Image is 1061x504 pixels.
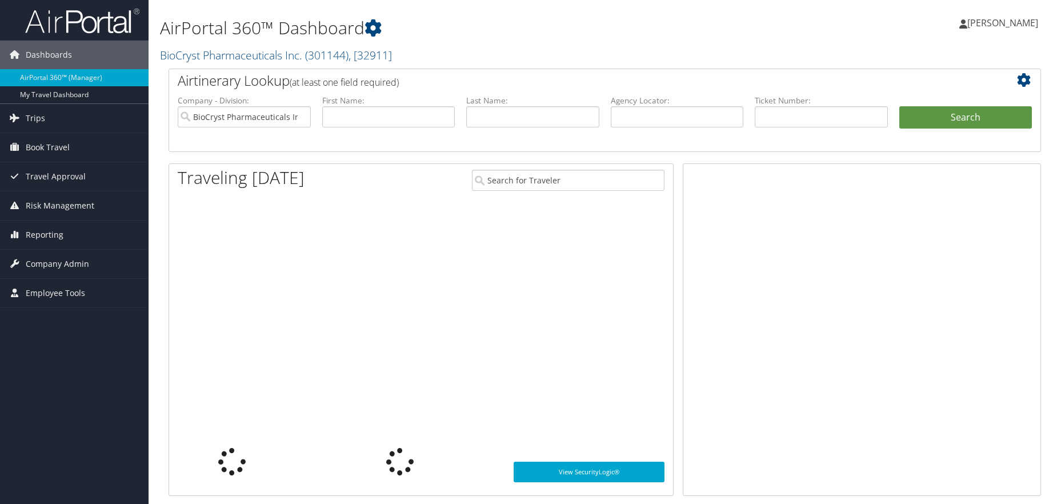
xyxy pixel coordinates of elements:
label: First Name: [322,95,455,106]
h1: Traveling [DATE] [178,166,305,190]
span: Book Travel [26,133,70,162]
button: Search [899,106,1032,129]
a: BioCryst Pharmaceuticals Inc. [160,47,392,63]
a: View SecurityLogic® [514,462,664,482]
span: Company Admin [26,250,89,278]
span: Employee Tools [26,279,85,307]
span: [PERSON_NAME] [967,17,1038,29]
span: Risk Management [26,191,94,220]
label: Last Name: [466,95,599,106]
span: ( 301144 ) [305,47,349,63]
span: Trips [26,104,45,133]
span: Travel Approval [26,162,86,191]
a: [PERSON_NAME] [959,6,1050,40]
span: Reporting [26,221,63,249]
span: , [ 32911 ] [349,47,392,63]
label: Company - Division: [178,95,311,106]
span: (at least one field required) [290,76,399,89]
label: Agency Locator: [611,95,744,106]
h2: Airtinerary Lookup [178,71,959,90]
label: Ticket Number: [755,95,888,106]
h1: AirPortal 360™ Dashboard [160,16,753,40]
span: Dashboards [26,41,72,69]
input: Search for Traveler [472,170,665,191]
img: airportal-logo.png [25,7,139,34]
